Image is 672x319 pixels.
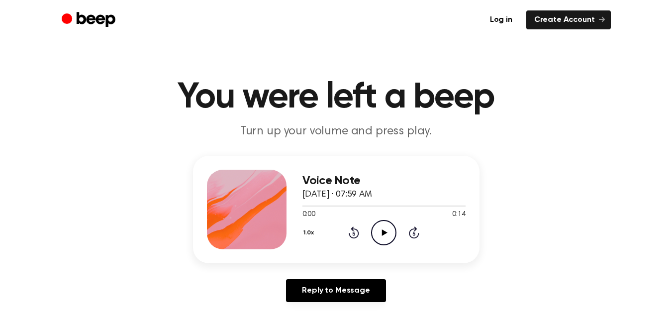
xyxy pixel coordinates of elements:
a: Create Account [526,10,611,29]
span: 0:00 [302,210,315,220]
a: Beep [62,10,118,30]
h3: Voice Note [302,174,466,188]
h1: You were left a beep [82,80,591,115]
span: 0:14 [452,210,465,220]
a: Log in [482,10,520,29]
a: Reply to Message [286,279,385,302]
button: 1.0x [302,224,318,241]
span: [DATE] · 07:59 AM [302,190,372,199]
p: Turn up your volume and press play. [145,123,527,140]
